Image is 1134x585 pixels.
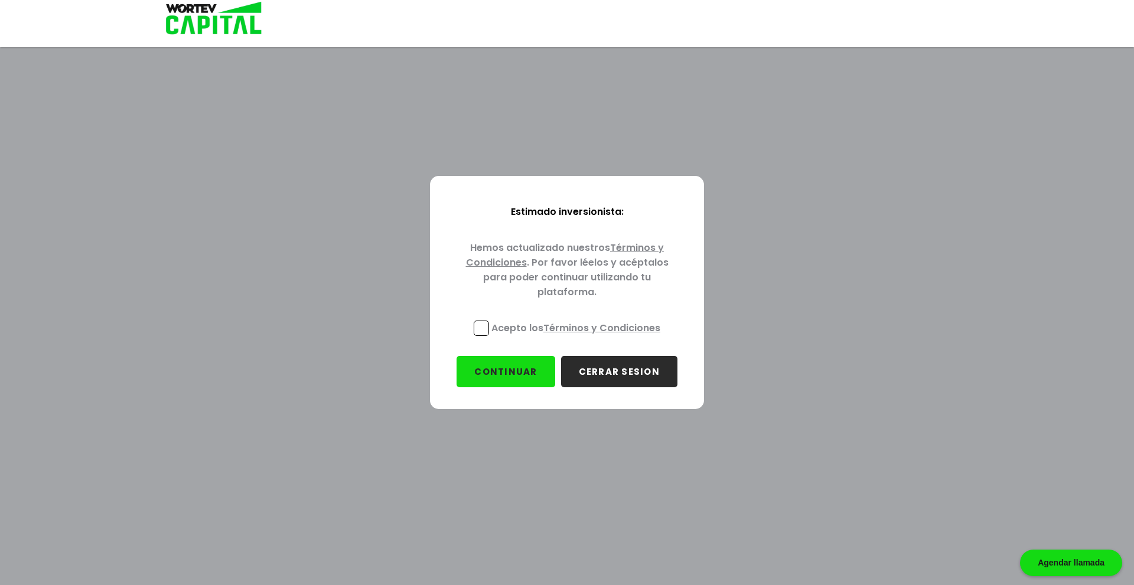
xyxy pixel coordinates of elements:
[449,231,685,311] p: Hemos actualizado nuestros . Por favor léelos y acéptalos para poder continuar utilizando tu plat...
[491,321,660,335] p: Acepto los
[449,195,685,231] p: Estimado inversionista:
[543,321,660,335] a: Términos y Condiciones
[457,356,555,387] button: CONTINUAR
[1020,550,1122,576] div: Agendar llamada
[561,356,677,387] button: CERRAR SESION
